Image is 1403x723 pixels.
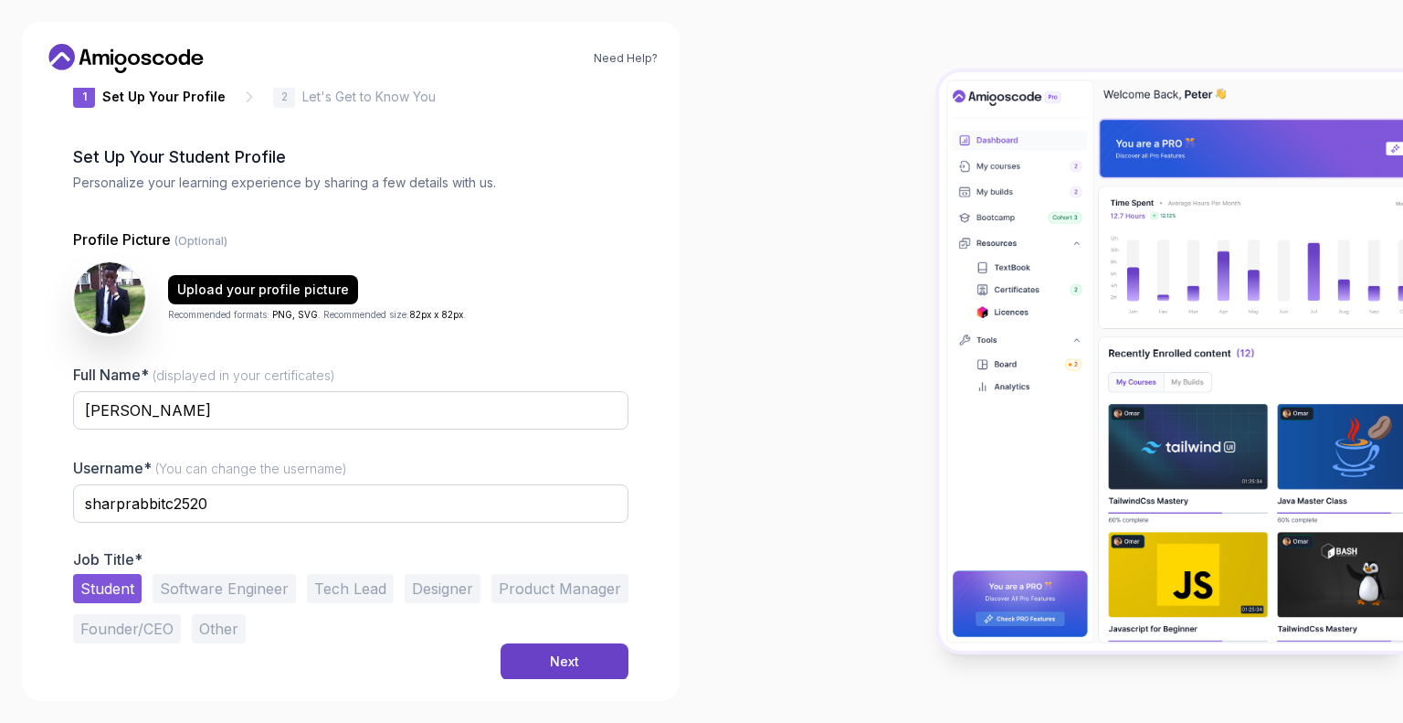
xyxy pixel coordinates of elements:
[73,144,628,170] h2: Set Up Your Student Profile
[153,574,296,603] button: Software Engineer
[491,574,628,603] button: Product Manager
[73,174,628,192] p: Personalize your learning experience by sharing a few details with us.
[73,574,142,603] button: Student
[73,614,181,643] button: Founder/CEO
[73,391,628,430] input: Enter your Full Name
[281,91,288,102] p: 2
[174,234,227,248] span: (Optional)
[594,51,658,66] a: Need Help?
[44,44,208,73] a: Home link
[405,574,480,603] button: Designer
[409,309,463,320] span: 82px x 82px
[168,308,466,322] p: Recommended formats: . Recommended size: .
[155,461,347,476] span: (You can change the username)
[102,88,226,106] p: Set Up Your Profile
[153,367,335,383] span: (displayed in your certificates)
[177,281,349,299] div: Upload your profile picture
[73,459,347,477] label: Username*
[302,88,436,106] p: Let's Get to Know You
[939,72,1403,651] img: Amigoscode Dashboard
[73,229,628,250] p: Profile Picture
[74,262,145,334] img: user profile image
[307,574,394,603] button: Tech Lead
[73,484,628,523] input: Enter your Username
[73,366,335,384] label: Full Name*
[501,643,628,680] button: Next
[192,614,246,643] button: Other
[168,275,358,304] button: Upload your profile picture
[550,653,579,671] div: Next
[82,91,87,102] p: 1
[272,309,318,320] span: PNG, SVG
[73,550,628,569] p: Job Title*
